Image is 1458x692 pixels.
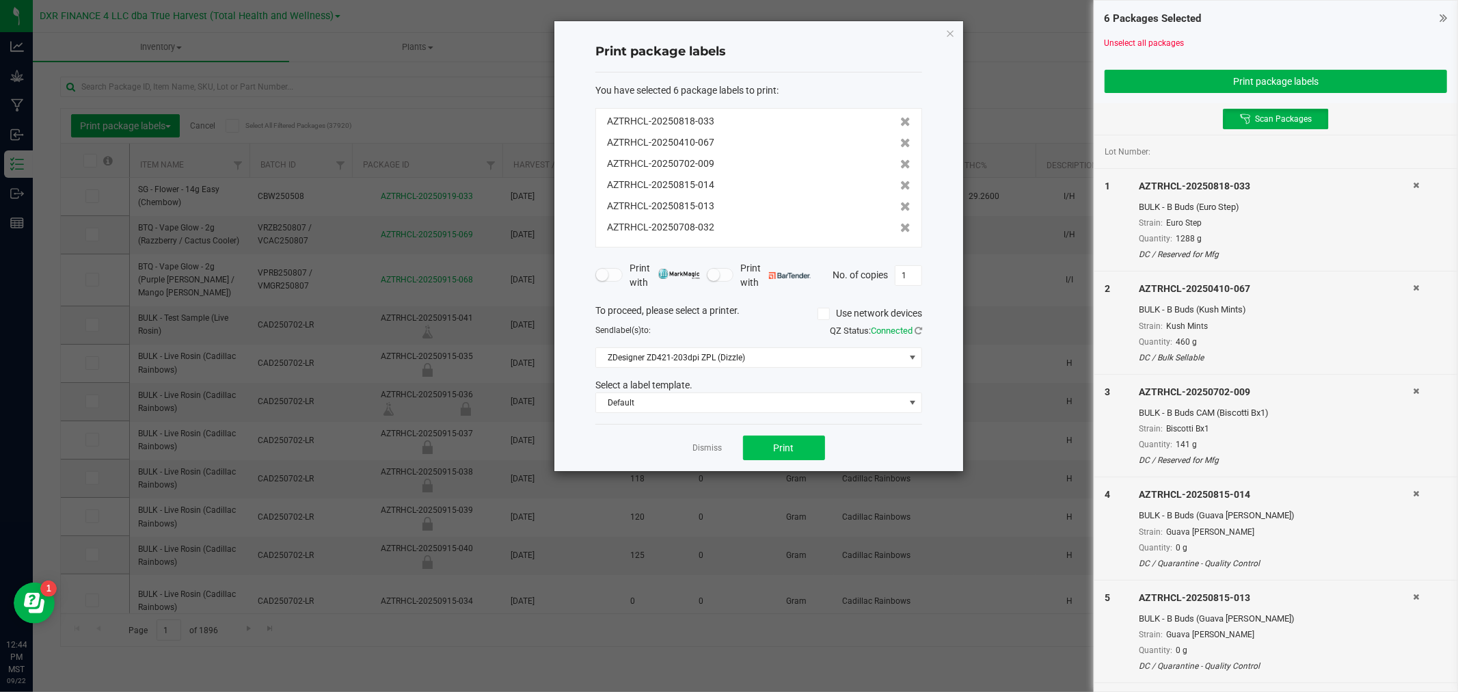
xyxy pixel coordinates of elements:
span: Strain: [1139,424,1163,434]
span: QZ Status: [830,325,922,336]
h4: Print package labels [595,43,922,61]
span: 5 [1105,592,1110,603]
span: Strain: [1139,630,1163,639]
span: Strain: [1139,321,1163,331]
div: DC / Reserved for Mfg [1139,248,1413,261]
span: AZTRHCL-20250708-032 [607,220,714,235]
span: ZDesigner ZD421-203dpi ZPL (Dizzle) [596,348,904,367]
div: DC / Quarantine - Quality Control [1139,557,1413,570]
div: AZTRHCL-20250410-067 [1139,282,1413,296]
span: Kush Mints [1166,321,1208,331]
span: label(s) [614,325,641,335]
span: 0 g [1176,646,1187,655]
span: 4 [1105,489,1110,500]
div: BULK - B Buds (Kush Mints) [1139,303,1413,317]
span: AZTRHCL-20250410-067 [607,135,714,150]
div: BULK - B Buds (Guava [PERSON_NAME]) [1139,612,1413,626]
div: AZTRHCL-20250702-009 [1139,385,1413,399]
div: BULK - B Buds (Guava [PERSON_NAME]) [1139,509,1413,522]
span: Lot Number: [1105,146,1150,158]
span: Quantity: [1139,440,1172,449]
span: Connected [871,325,913,336]
span: Quantity: [1139,646,1172,655]
button: Print [743,436,825,460]
div: AZTRHCL-20250815-013 [1139,591,1413,605]
span: 1 [1105,181,1110,191]
span: Euro Step [1166,218,1202,228]
span: Scan Packages [1255,114,1312,124]
span: Quantity: [1139,234,1172,243]
div: BULK - B Buds (Euro Step) [1139,200,1413,214]
img: mark_magic_cybra.png [658,269,700,279]
span: Guava [PERSON_NAME] [1166,630,1254,639]
div: Select a label template. [585,378,932,392]
span: Strain: [1139,527,1163,537]
div: DC / Quarantine - Quality Control [1139,660,1413,672]
div: BULK - B Buds CAM (Biscotti Bx1) [1139,406,1413,420]
span: Print with [630,261,700,290]
span: 3 [1105,386,1110,397]
div: : [595,83,922,98]
span: You have selected 6 package labels to print [595,85,777,96]
span: No. of copies [833,269,888,280]
span: Biscotti Bx1 [1166,424,1209,434]
div: To proceed, please select a printer. [585,304,932,324]
span: Send to: [595,325,651,335]
span: Strain: [1139,218,1163,228]
span: 460 g [1176,337,1197,347]
label: Use network devices [818,306,922,321]
div: DC / Bulk Sellable [1139,351,1413,364]
a: Unselect all packages [1105,38,1185,48]
span: AZTRHCL-20250818-033 [607,114,714,129]
span: AZTRHCL-20250702-009 [607,157,714,171]
span: Print [774,442,794,453]
button: Print package labels [1105,70,1447,93]
a: Dismiss [693,442,723,454]
span: Print with [740,261,811,290]
span: AZTRHCL-20250815-014 [607,178,714,192]
div: AZTRHCL-20250815-014 [1139,488,1413,502]
div: AZTRHCL-20250818-033 [1139,179,1413,194]
span: Guava [PERSON_NAME] [1166,527,1254,537]
span: 0 g [1176,543,1187,553]
img: bartender.png [769,272,811,279]
span: 2 [1105,283,1110,294]
span: 1288 g [1176,234,1202,243]
span: AZTRHCL-20250815-013 [607,199,714,213]
iframe: Resource center [14,583,55,624]
span: Quantity: [1139,543,1172,553]
span: Quantity: [1139,337,1172,347]
iframe: Resource center unread badge [40,581,57,597]
span: 141 g [1176,440,1197,449]
span: Default [596,393,904,412]
div: DC / Reserved for Mfg [1139,454,1413,466]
